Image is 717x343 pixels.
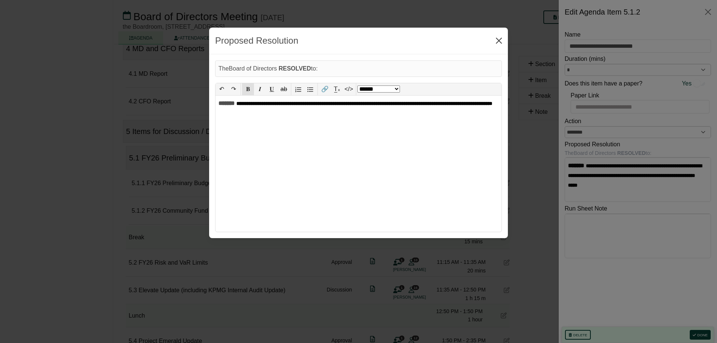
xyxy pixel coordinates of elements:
span: 𝐔 [270,86,274,92]
button: 𝐔 [266,83,278,95]
b: RESOLVED [279,65,311,72]
button: Numbered list [292,83,304,95]
button: 𝐁 [242,83,254,95]
div: The Board of Directors to: [215,60,502,77]
button: 𝑰 [254,83,266,95]
button: </> [343,83,355,95]
button: ↷ [227,83,239,95]
button: ab [278,83,290,95]
button: Close [493,35,505,47]
button: 🔗 [319,83,331,95]
button: T̲ₓ [331,83,343,95]
button: Bullet list [304,83,316,95]
button: ↶ [215,83,227,95]
div: Proposed Resolution [215,34,298,48]
s: ab [280,86,287,92]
